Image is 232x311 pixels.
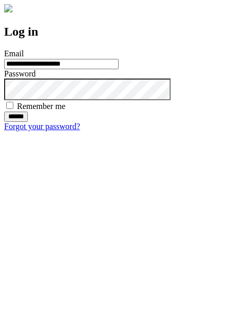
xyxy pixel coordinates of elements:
h2: Log in [4,25,228,39]
img: logo-4e3dc11c47720685a147b03b5a06dd966a58ff35d612b21f08c02c0306f2b779.png [4,4,12,12]
label: Remember me [17,102,65,111]
a: Forgot your password? [4,122,80,131]
label: Password [4,69,36,78]
label: Email [4,49,24,58]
